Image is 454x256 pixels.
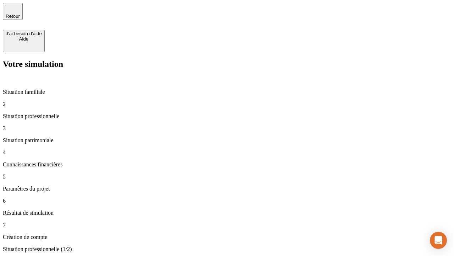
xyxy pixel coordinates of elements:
p: Situation professionnelle [3,113,451,119]
p: Création de compte [3,234,451,240]
p: Connaissances financières [3,161,451,168]
span: Retour [6,14,20,19]
button: Retour [3,3,23,20]
p: Situation patrimoniale [3,137,451,144]
p: 6 [3,198,451,204]
div: Aide [6,36,42,42]
p: 2 [3,101,451,107]
p: 7 [3,222,451,228]
div: Open Intercom Messenger [430,232,447,249]
p: Résultat de simulation [3,210,451,216]
h2: Votre simulation [3,59,451,69]
p: Situation professionnelle (1/2) [3,246,451,252]
p: 4 [3,149,451,156]
p: 3 [3,125,451,132]
p: Paramètres du projet [3,186,451,192]
div: J’ai besoin d'aide [6,31,42,36]
p: Situation familiale [3,89,451,95]
p: 5 [3,174,451,180]
button: J’ai besoin d'aideAide [3,30,45,52]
